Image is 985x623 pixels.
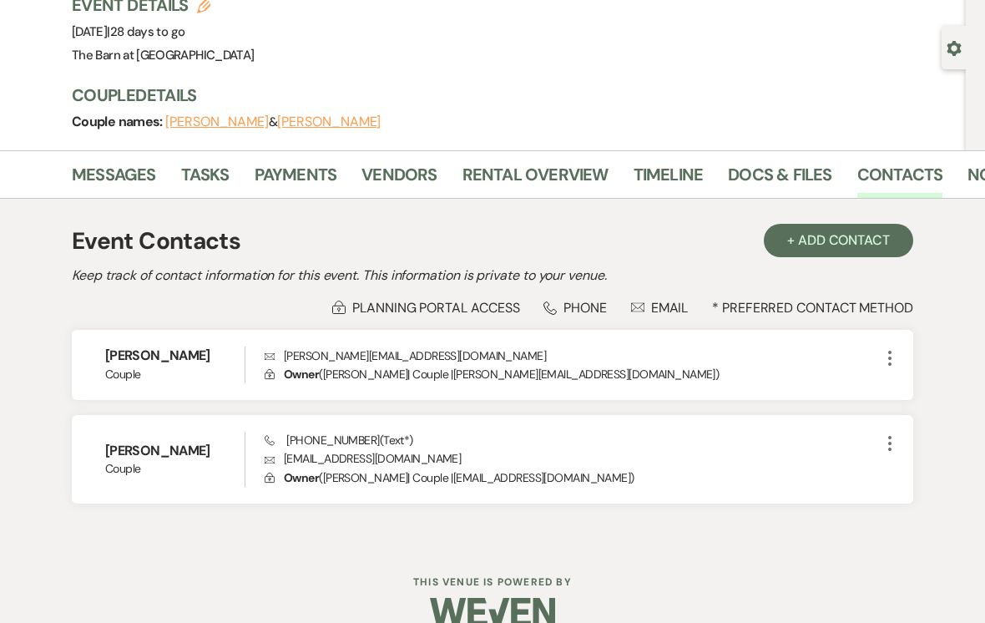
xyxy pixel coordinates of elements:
p: [PERSON_NAME][EMAIL_ADDRESS][DOMAIN_NAME] [265,347,880,365]
span: Owner [284,470,319,485]
a: Vendors [361,161,437,198]
div: * Preferred Contact Method [72,299,913,317]
span: & [165,114,381,130]
h6: [PERSON_NAME] [105,347,245,365]
h2: Keep track of contact information for this event. This information is private to your venue. [72,266,913,286]
a: Payments [255,161,337,198]
a: Contacts [857,161,943,198]
h3: Couple Details [72,84,949,107]
div: Email [631,299,689,317]
span: Couple names: [72,113,165,130]
span: [DATE] [72,23,184,40]
span: Owner [284,367,319,382]
span: Couple [105,460,245,478]
div: Planning Portal Access [332,299,519,317]
div: Phone [543,299,607,317]
a: Messages [72,161,156,198]
span: Couple [105,366,245,383]
span: The Barn at [GEOGRAPHIC_DATA] [72,47,254,63]
button: [PERSON_NAME] [277,115,381,129]
p: ( [PERSON_NAME] | Couple | [PERSON_NAME][EMAIL_ADDRESS][DOMAIN_NAME] ) [265,365,880,383]
button: [PERSON_NAME] [165,115,269,129]
span: [PHONE_NUMBER] (Text*) [265,433,412,448]
button: + Add Contact [764,224,913,257]
a: Docs & Files [728,161,831,198]
a: Timeline [634,161,704,198]
p: ( [PERSON_NAME] | Couple | [EMAIL_ADDRESS][DOMAIN_NAME] ) [265,469,880,487]
span: 28 days to go [110,23,185,40]
a: Rental Overview [462,161,609,198]
h6: [PERSON_NAME] [105,442,245,460]
a: Tasks [181,161,230,198]
p: [EMAIL_ADDRESS][DOMAIN_NAME] [265,449,880,468]
h1: Event Contacts [72,224,240,259]
button: Open lead details [947,39,962,55]
span: | [107,23,184,40]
